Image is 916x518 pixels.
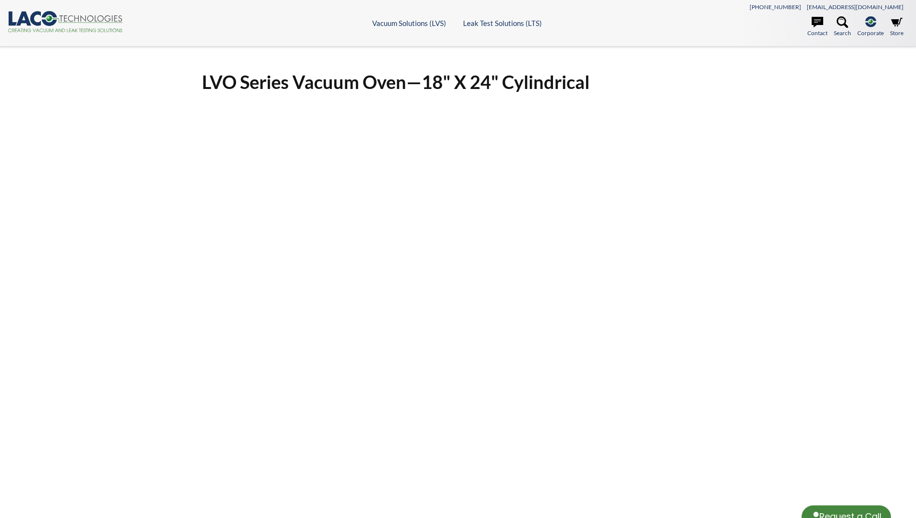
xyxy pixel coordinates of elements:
a: [EMAIL_ADDRESS][DOMAIN_NAME] [807,3,903,11]
h1: LVO Series Vacuum Oven—18" X 24" Cylindrical [202,70,715,94]
a: Contact [807,16,828,38]
a: [PHONE_NUMBER] [750,3,801,11]
a: Store [890,16,903,38]
a: Search [834,16,851,38]
span: Corporate [857,28,884,38]
a: Leak Test Solutions (LTS) [463,19,542,27]
a: Vacuum Solutions (LVS) [372,19,446,27]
